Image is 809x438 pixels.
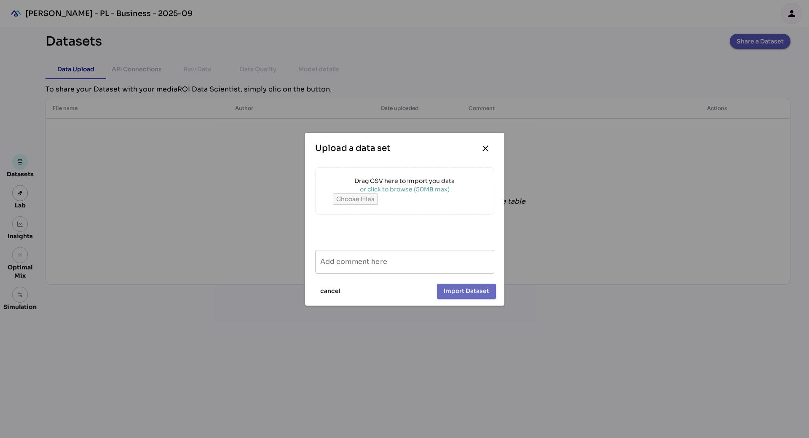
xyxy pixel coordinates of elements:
span: cancel [320,286,340,296]
input: Add comment here [320,250,489,274]
div: Drag CSV here to import you data [333,177,476,185]
div: Upload a data set [315,142,391,154]
button: cancel [313,284,347,299]
i: close [480,143,490,153]
div: or click to browse (50MB max) [333,185,476,193]
button: Import Dataset [437,284,496,299]
span: Import Dataset [444,286,489,296]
